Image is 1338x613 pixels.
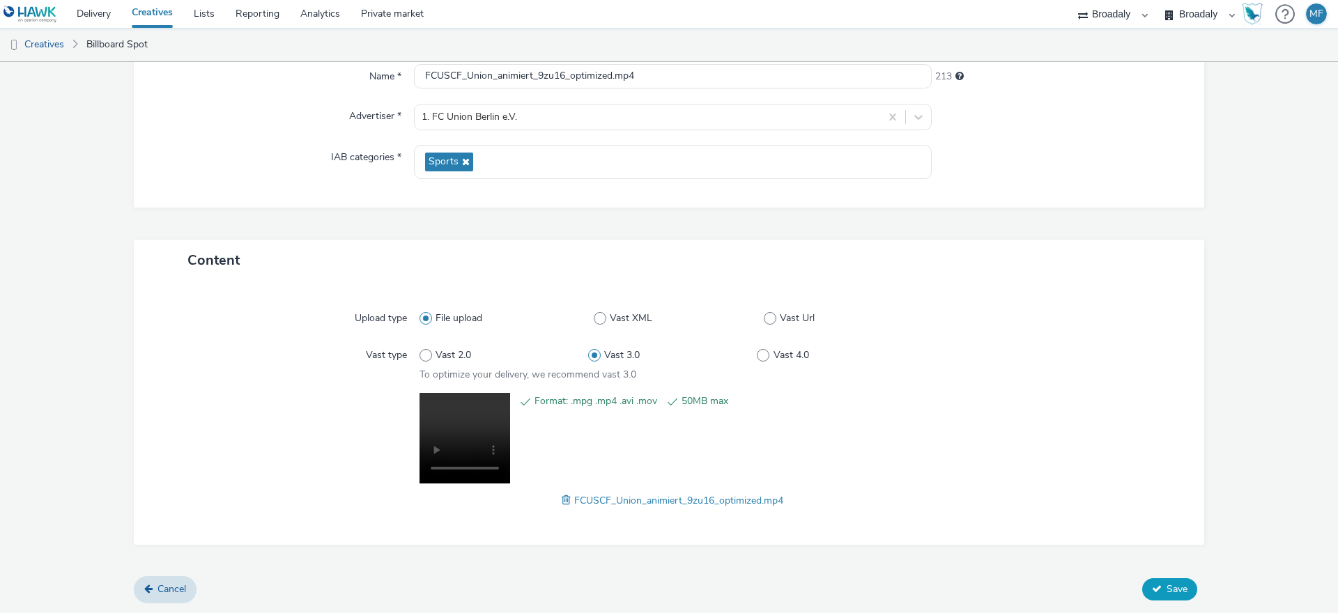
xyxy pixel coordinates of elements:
[604,348,640,362] span: Vast 3.0
[3,6,57,23] img: undefined Logo
[535,393,657,410] span: Format: .mpg .mp4 .avi .mov
[134,576,197,603] a: Cancel
[360,343,413,362] label: Vast type
[349,306,413,325] label: Upload type
[1142,578,1197,600] button: Save
[157,582,186,596] span: Cancel
[1309,3,1323,24] div: MF
[955,70,964,84] div: Maximum 255 characters
[774,348,809,362] span: Vast 4.0
[79,28,155,61] a: Billboard Spot
[610,311,652,325] span: Vast XML
[780,311,815,325] span: Vast Url
[420,368,636,381] span: To optimize your delivery, we recommend vast 3.0
[574,494,783,507] span: FCUSCF_Union_animiert_9zu16_optimized.mp4
[682,393,804,410] span: 50MB max
[436,348,471,362] span: Vast 2.0
[187,251,240,270] span: Content
[436,311,482,325] span: File upload
[1167,582,1187,596] span: Save
[344,104,407,123] label: Advertiser *
[1242,3,1268,25] a: Hawk Academy
[364,64,407,84] label: Name *
[935,70,952,84] span: 213
[414,64,932,88] input: Name
[325,145,407,164] label: IAB categories *
[429,156,459,168] span: Sports
[1242,3,1263,25] img: Hawk Academy
[7,38,21,52] img: dooh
